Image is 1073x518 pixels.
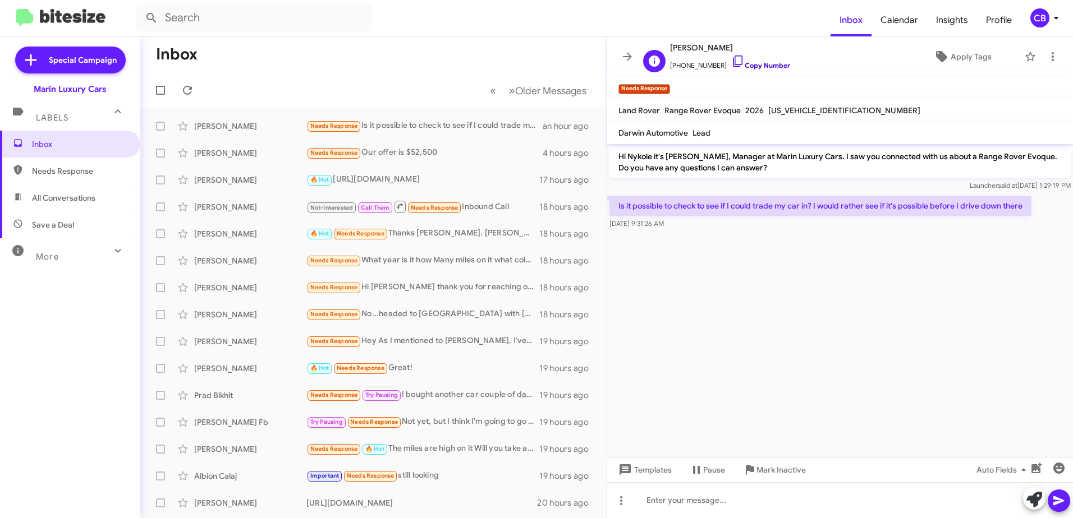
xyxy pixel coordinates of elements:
span: Templates [616,460,672,480]
span: Needs Response [310,284,358,291]
div: still looking [306,469,539,482]
div: Our offer is $52,500 [306,146,543,159]
a: Calendar [872,4,927,36]
div: 19 hours ago [539,390,598,401]
div: 18 hours ago [539,228,598,239]
span: Save a Deal [32,219,74,230]
span: Not-Interested [310,204,354,211]
div: [PERSON_NAME] [194,309,306,320]
button: Previous [483,79,503,102]
span: Older Messages [515,85,586,97]
div: [PERSON_NAME] [194,147,306,159]
a: Special Campaign [15,47,126,73]
button: Next [502,79,593,102]
p: Is it possible to check to see if I could trade my car in? I would rather see if it's possible be... [609,196,1031,216]
span: Pause [703,460,725,480]
button: Mark Inactive [734,460,815,480]
div: 19 hours ago [539,470,598,482]
span: Call Them [361,204,390,211]
span: Needs Response [310,311,358,318]
span: Needs Response [310,337,358,345]
div: [URL][DOMAIN_NAME] [306,497,537,508]
div: 19 hours ago [539,336,598,347]
div: Inbound Call [306,200,539,214]
button: CB [1021,8,1061,27]
div: Not yet, but I think I'm going to go the Genesis GV70 route for maintenance reasons. If you get a... [306,415,539,428]
a: Insights [927,4,977,36]
div: [PERSON_NAME] [194,121,306,132]
button: Pause [681,460,734,480]
div: Albion Calaj [194,470,306,482]
span: Try Pausing [310,418,343,425]
span: 2026 [745,105,764,115]
div: Marin Luxury Cars [34,84,107,95]
span: » [509,84,515,98]
span: More [36,252,59,262]
div: [PERSON_NAME] [194,201,306,212]
span: Special Campaign [49,54,117,66]
span: Apply Tags [951,47,992,67]
span: 🔥 Hot [310,176,329,183]
input: Search [136,4,372,31]
div: 18 hours ago [539,255,598,266]
div: [PERSON_NAME] Fb [194,417,306,428]
small: Needs Response [618,84,670,94]
p: Hi Nykole it's [PERSON_NAME], Manager at Marin Luxury Cars. I saw you connected with us about a R... [609,146,1071,178]
div: [PERSON_NAME] [194,443,306,455]
span: Darwin Automotive [618,128,688,138]
div: What year is it how Many miles on it what color is it? [306,254,539,267]
div: [PERSON_NAME] [194,228,306,239]
div: Is it possible to check to see if I could trade my car in? I would rather see if it's possible be... [306,119,543,132]
div: 19 hours ago [539,443,598,455]
button: Apply Tags [905,47,1019,67]
span: Needs Response [310,445,358,452]
div: 18 hours ago [539,309,598,320]
div: [PERSON_NAME] [194,174,306,186]
div: Thanks [PERSON_NAME]. [PERSON_NAME] has been very helpful. Love that Octa. Thinking through it [D... [306,227,539,240]
span: Range Rover Evoque [664,105,741,115]
div: [PERSON_NAME] [194,255,306,266]
span: Land Rover [618,105,660,115]
div: [PERSON_NAME] [194,282,306,293]
span: Needs Response [347,472,395,479]
span: [DATE] 9:31:26 AM [609,219,664,228]
span: [US_VEHICLE_IDENTIFICATION_NUMBER] [768,105,920,115]
span: Needs Response [350,418,398,425]
div: 19 hours ago [539,363,598,374]
div: Hey As I mentioned to [PERSON_NAME], I've delayed making a new car purchase right new, since I ha... [306,335,539,348]
span: All Conversations [32,192,95,203]
a: Inbox [831,4,872,36]
span: Needs Response [310,149,358,156]
span: [PHONE_NUMBER] [670,54,790,71]
button: Templates [607,460,681,480]
span: 🔥 Hot [310,364,329,372]
div: Great! [306,362,539,374]
span: Needs Response [310,122,358,129]
div: [PERSON_NAME] [194,336,306,347]
button: Auto Fields [967,460,1039,480]
nav: Page navigation example [484,79,593,102]
div: [PERSON_NAME] [194,497,306,508]
a: Copy Number [731,61,790,70]
span: Needs Response [337,230,384,237]
span: Needs Response [32,165,127,177]
span: Inbox [32,138,127,150]
div: [PERSON_NAME] [194,363,306,374]
span: Mark Inactive [756,460,806,480]
div: The miles are high on it Will you take a 20k offer for it? [306,442,539,455]
a: Profile [977,4,1021,36]
span: Important [310,472,340,479]
div: 20 hours ago [537,497,598,508]
span: Try Pausing [365,391,398,399]
div: 18 hours ago [539,201,598,212]
div: 4 hours ago [543,147,598,159]
span: [PERSON_NAME] [670,41,790,54]
span: « [490,84,496,98]
span: Needs Response [337,364,384,372]
div: I bought another car couple of days back, I am not in [GEOGRAPHIC_DATA]. I understand Model X may... [306,388,539,401]
div: Prad Bikhit [194,390,306,401]
div: 18 hours ago [539,282,598,293]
